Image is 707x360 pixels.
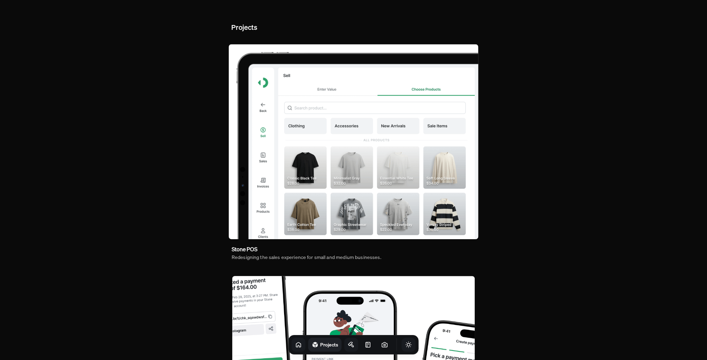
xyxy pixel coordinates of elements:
h4: Redesigning the sales experience for small and medium businesses. [232,253,381,261]
h3: Stone POS [232,245,258,254]
button: Toggle Theme [402,338,416,352]
a: Stone POSRedesigning the sales experience for small and medium businesses. [229,242,384,263]
h2: Projects [231,22,257,33]
h1: Projects [320,341,338,348]
a: Projects [308,338,342,352]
